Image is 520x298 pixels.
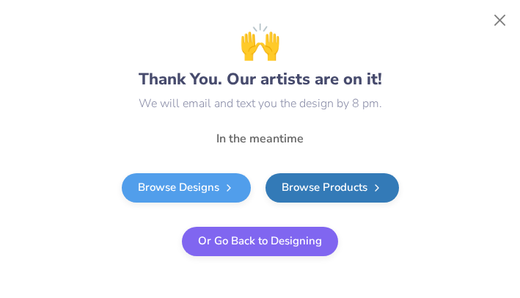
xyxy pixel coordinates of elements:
[266,173,399,203] a: Browse Products
[182,227,338,256] button: Or Go Back to Designing
[216,131,304,147] span: In the meantime
[139,95,382,112] div: We will email and text you the design by 8 pm.
[139,17,382,92] div: Thank You. Our artists are on it!
[239,17,281,68] span: 🙌
[122,173,251,203] a: Browse Designs
[486,7,514,34] button: Close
